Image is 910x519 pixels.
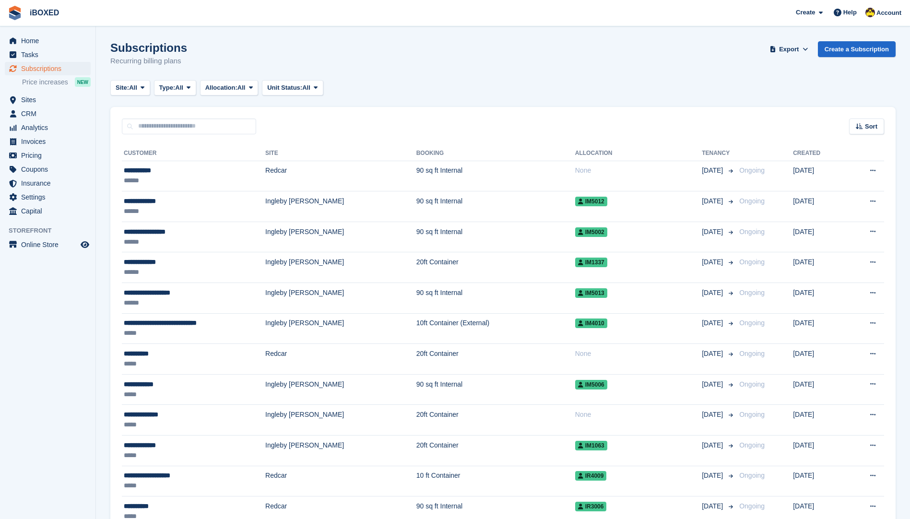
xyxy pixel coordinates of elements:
td: 20ft Container [416,405,575,436]
td: Ingleby [PERSON_NAME] [265,191,416,222]
a: menu [5,48,91,61]
span: Subscriptions [21,62,79,75]
span: [DATE] [702,440,725,450]
span: Unit Status: [267,83,302,93]
span: [DATE] [702,410,725,420]
th: Created [793,146,845,161]
span: Storefront [9,226,95,236]
span: Sites [21,93,79,106]
span: Ongoing [739,441,765,449]
td: [DATE] [793,313,845,344]
td: [DATE] [793,252,845,283]
td: [DATE] [793,161,845,191]
span: Account [876,8,901,18]
td: [DATE] [793,222,845,252]
span: [DATE] [702,501,725,511]
td: Redcar [265,344,416,375]
img: Katie Brown [865,8,875,17]
div: NEW [75,77,91,87]
span: All [129,83,137,93]
td: Ingleby [PERSON_NAME] [265,374,416,405]
a: Create a Subscription [818,41,896,57]
span: IM1337 [575,258,607,267]
span: Tasks [21,48,79,61]
td: Ingleby [PERSON_NAME] [265,283,416,314]
span: IM5002 [575,227,607,237]
span: Ongoing [739,319,765,327]
a: menu [5,163,91,176]
td: [DATE] [793,283,845,314]
button: Site: All [110,80,150,96]
span: [DATE] [702,471,725,481]
span: Allocation: [205,83,237,93]
td: 10 ft Container [416,466,575,496]
span: [DATE] [702,196,725,206]
span: Ongoing [739,258,765,266]
td: [DATE] [793,436,845,466]
span: All [175,83,183,93]
span: Ongoing [739,197,765,205]
img: stora-icon-8386f47178a22dfd0bd8f6a31ec36ba5ce8667c1dd55bd0f319d3a0aa187defe.svg [8,6,22,20]
a: menu [5,107,91,120]
span: Invoices [21,135,79,148]
span: Help [843,8,857,17]
span: [DATE] [702,227,725,237]
span: [DATE] [702,349,725,359]
span: Capital [21,204,79,218]
span: Coupons [21,163,79,176]
th: Tenancy [702,146,735,161]
div: None [575,165,702,176]
td: 90 sq ft Internal [416,191,575,222]
span: Online Store [21,238,79,251]
span: IM5006 [575,380,607,389]
td: Ingleby [PERSON_NAME] [265,436,416,466]
span: Price increases [22,78,68,87]
button: Export [768,41,810,57]
span: All [302,83,310,93]
span: IR3006 [575,502,607,511]
span: [DATE] [702,165,725,176]
span: [DATE] [702,379,725,389]
a: menu [5,62,91,75]
td: Ingleby [PERSON_NAME] [265,313,416,344]
a: menu [5,135,91,148]
a: menu [5,204,91,218]
td: 10ft Container (External) [416,313,575,344]
td: 90 sq ft Internal [416,222,575,252]
span: IM1063 [575,441,607,450]
th: Site [265,146,416,161]
p: Recurring billing plans [110,56,187,67]
td: 90 sq ft Internal [416,374,575,405]
td: Redcar [265,466,416,496]
span: All [237,83,246,93]
td: 90 sq ft Internal [416,161,575,191]
div: None [575,410,702,420]
span: Pricing [21,149,79,162]
td: Ingleby [PERSON_NAME] [265,222,416,252]
td: [DATE] [793,191,845,222]
a: Preview store [79,239,91,250]
span: IM4010 [575,318,607,328]
td: 20ft Container [416,344,575,375]
td: [DATE] [793,466,845,496]
span: Ongoing [739,472,765,479]
a: menu [5,238,91,251]
th: Booking [416,146,575,161]
span: [DATE] [702,318,725,328]
a: menu [5,93,91,106]
span: Sort [865,122,877,131]
span: Ongoing [739,411,765,418]
span: CRM [21,107,79,120]
a: menu [5,121,91,134]
td: [DATE] [793,344,845,375]
td: 20ft Container [416,436,575,466]
td: Redcar [265,161,416,191]
button: Allocation: All [200,80,259,96]
td: Ingleby [PERSON_NAME] [265,252,416,283]
span: Ongoing [739,289,765,296]
a: menu [5,34,91,47]
td: Ingleby [PERSON_NAME] [265,405,416,436]
button: Unit Status: All [262,80,323,96]
span: Export [779,45,799,54]
span: Ongoing [739,502,765,510]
